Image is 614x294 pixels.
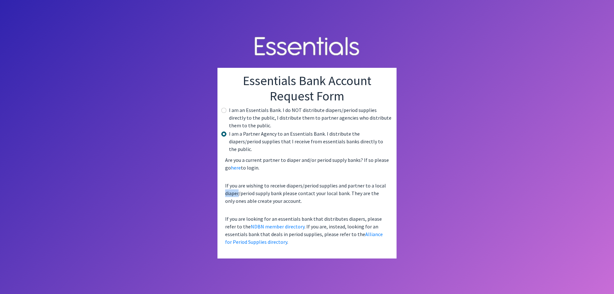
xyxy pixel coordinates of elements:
[223,154,391,174] p: Are you a current partner to diaper and/or period supply banks? If so please go to login.
[249,30,365,63] img: Human Essentials
[229,130,391,153] label: I am a Partner Agency to an Essentials Bank. I distribute the diapers/period supplies that I rece...
[251,223,304,230] a: NDBN member directory
[231,164,241,171] a: here
[223,73,391,104] h1: Essentials Bank Account Request Form
[223,179,391,207] p: If you are wishing to receive diapers/period supplies and partner to a local diaper/period supply...
[229,106,391,129] label: I am an Essentials Bank. I do NOT distribute diapers/period supplies directly to the public, I di...
[223,212,391,248] p: If you are looking for an essentials bank that distributes diapers, please refer to the . If you ...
